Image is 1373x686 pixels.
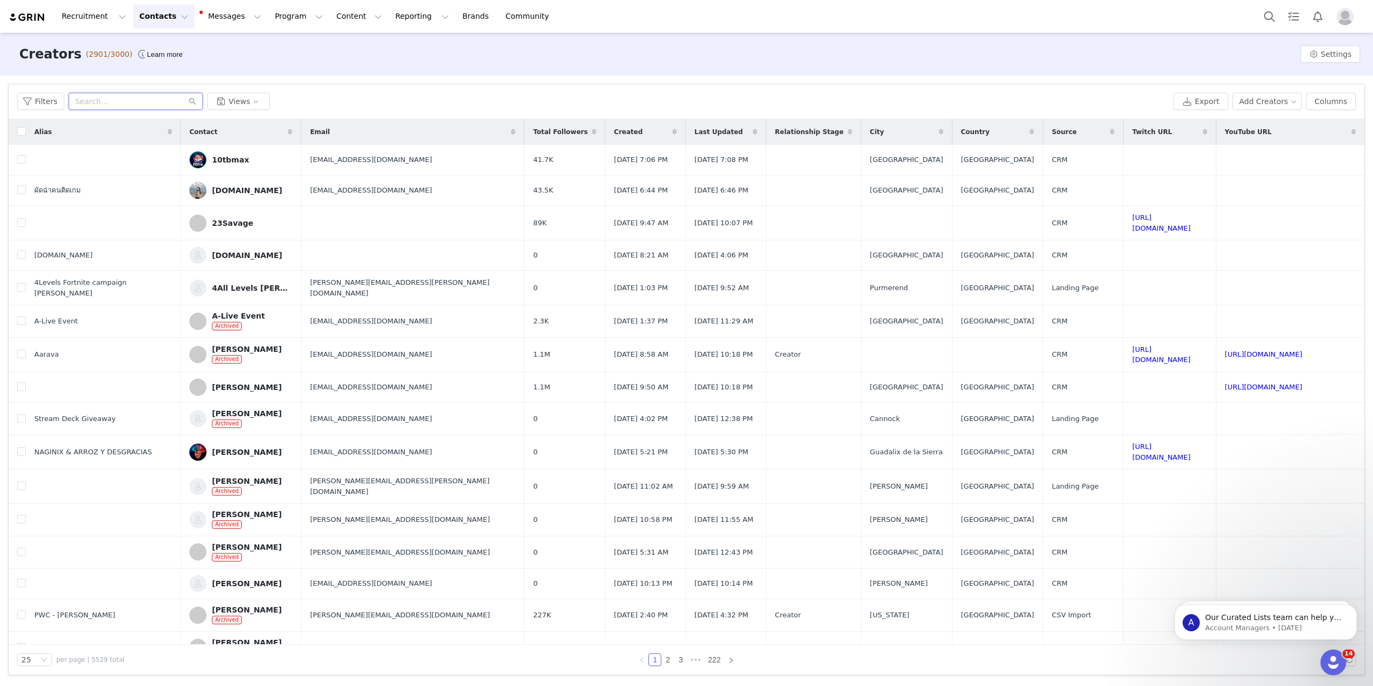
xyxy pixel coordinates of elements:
[614,283,668,293] span: [DATE] 1:03 PM
[614,547,669,558] span: [DATE] 5:31 AM
[189,379,292,396] a: [PERSON_NAME]
[310,476,515,497] span: [PERSON_NAME][EMAIL_ADDRESS][PERSON_NAME][DOMAIN_NAME]
[133,4,195,28] button: Contacts
[268,4,329,28] button: Program
[34,277,172,298] span: 4Levels Fortnite campaign [PERSON_NAME]
[189,98,196,105] i: icon: search
[649,654,661,666] a: 1
[189,151,206,168] img: 05a0d7dd-5012-4e78-8c4f-689f340c9ba4.jpg
[695,414,753,424] span: [DATE] 12:38 PM
[695,382,753,393] span: [DATE] 10:18 PM
[330,4,388,28] button: Content
[310,349,432,360] span: [EMAIL_ADDRESS][DOMAIN_NAME]
[674,653,687,666] li: 3
[695,610,748,621] span: [DATE] 4:32 PM
[1052,185,1067,196] span: CRM
[870,578,928,589] span: [PERSON_NAME]
[695,547,753,558] span: [DATE] 12:43 PM
[533,154,553,165] span: 41.7K
[961,643,1035,653] span: [GEOGRAPHIC_DATA]
[212,543,282,551] div: [PERSON_NAME]
[189,215,292,232] a: 23Savage
[870,250,943,261] span: [GEOGRAPHIC_DATA]
[870,643,894,653] span: Revere
[212,638,282,647] div: [PERSON_NAME]
[695,316,754,327] span: [DATE] 11:29 AM
[41,657,47,664] i: icon: down
[1337,8,1354,25] img: placeholder-profile.jpg
[533,349,550,360] span: 1.1M
[189,345,292,364] a: [PERSON_NAME]Archived
[533,127,588,137] span: Total Followers
[310,578,432,589] span: [EMAIL_ADDRESS][DOMAIN_NAME]
[1052,283,1098,293] span: Landing Page
[695,447,748,458] span: [DATE] 5:30 PM
[1258,4,1281,28] button: Search
[870,283,908,293] span: Purmerend
[533,185,553,196] span: 43.5K
[775,610,801,621] span: Creator
[533,514,537,525] span: 0
[1306,4,1330,28] button: Notifications
[533,283,537,293] span: 0
[189,247,292,264] a: [DOMAIN_NAME]
[34,127,52,137] span: Alias
[870,127,884,137] span: City
[310,185,432,196] span: [EMAIL_ADDRESS][DOMAIN_NAME]
[695,250,748,261] span: [DATE] 4:06 PM
[1052,547,1067,558] span: CRM
[775,349,801,360] span: Creator
[212,251,282,260] div: [DOMAIN_NAME]
[695,578,753,589] span: [DATE] 10:14 PM
[212,186,282,195] div: [DOMAIN_NAME]
[1342,650,1355,658] span: 14
[614,578,673,589] span: [DATE] 10:13 PM
[310,610,490,621] span: [PERSON_NAME][EMAIL_ADDRESS][DOMAIN_NAME]
[614,218,669,228] span: [DATE] 9:47 AM
[533,382,550,393] span: 1.1M
[1052,382,1067,393] span: CRM
[614,127,643,137] span: Created
[961,154,1035,165] span: [GEOGRAPHIC_DATA]
[1306,93,1356,110] button: Columns
[533,414,537,424] span: 0
[533,316,549,327] span: 2.3K
[1052,127,1077,137] span: Source
[695,185,748,196] span: [DATE] 6:46 PM
[1052,250,1067,261] span: CRM
[189,409,292,429] a: [PERSON_NAME]Archived
[9,12,46,23] a: grin logo
[961,283,1035,293] span: [GEOGRAPHIC_DATA]
[310,414,432,424] span: [EMAIL_ADDRESS][DOMAIN_NAME]
[212,409,282,418] div: [PERSON_NAME]
[614,349,669,360] span: [DATE] 8:58 AM
[695,127,743,137] span: Last Updated
[189,575,292,592] a: [PERSON_NAME]
[636,653,648,666] li: Previous Page
[212,553,242,562] span: Archived
[212,322,242,330] span: Archived
[728,657,734,663] i: icon: right
[189,182,206,199] img: f8fb7a3c-96bb-4702-88d6-b6b2c5ca7d47.jpg
[1158,582,1373,657] iframe: Intercom notifications message
[1132,127,1172,137] span: Twitch URL
[1320,650,1346,675] iframe: Intercom live chat
[86,49,132,60] span: (2901/3000)
[614,185,668,196] span: [DATE] 6:44 PM
[695,218,753,228] span: [DATE] 10:07 PM
[34,349,59,360] span: Aarava
[533,547,537,558] span: 0
[704,653,724,666] li: 222
[56,655,124,665] span: per page | 5529 total
[614,481,673,492] span: [DATE] 11:02 AM
[695,349,753,360] span: [DATE] 10:18 PM
[870,414,900,424] span: Cannock
[705,654,724,666] a: 222
[870,514,928,525] span: [PERSON_NAME]
[1173,93,1228,110] button: Export
[614,447,668,458] span: [DATE] 5:21 PM
[775,127,844,137] span: Relationship Stage
[310,277,515,298] span: [PERSON_NAME][EMAIL_ADDRESS][PERSON_NAME][DOMAIN_NAME]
